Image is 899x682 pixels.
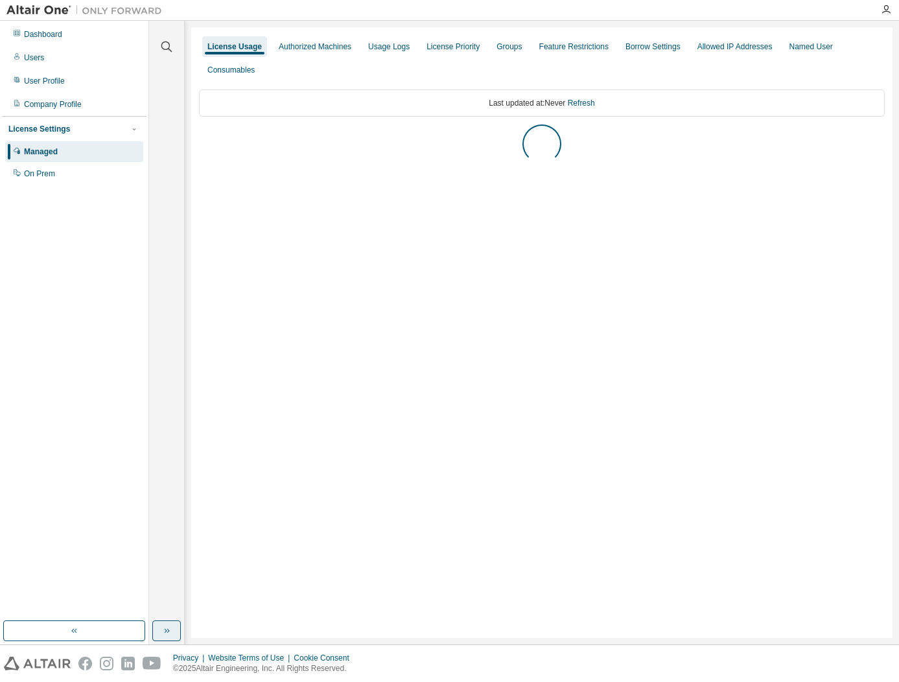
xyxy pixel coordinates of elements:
[24,29,62,40] div: Dashboard
[279,41,351,52] div: Authorized Machines
[6,4,169,17] img: Altair One
[100,657,113,670] img: instagram.svg
[697,41,773,52] div: Allowed IP Addresses
[207,65,255,75] div: Consumables
[8,124,70,134] div: License Settings
[199,89,885,117] div: Last updated at: Never
[24,53,44,63] div: Users
[207,41,262,52] div: License Usage
[143,657,161,670] img: youtube.svg
[4,657,71,670] img: altair_logo.svg
[568,99,595,108] a: Refresh
[24,147,58,157] div: Managed
[496,41,522,52] div: Groups
[426,41,480,52] div: License Priority
[173,663,357,674] p: © 2025 Altair Engineering, Inc. All Rights Reserved.
[24,76,65,86] div: User Profile
[789,41,832,52] div: Named User
[368,41,410,52] div: Usage Logs
[173,653,208,663] div: Privacy
[294,653,356,663] div: Cookie Consent
[24,169,55,179] div: On Prem
[625,41,681,52] div: Borrow Settings
[539,41,609,52] div: Feature Restrictions
[208,653,294,663] div: Website Terms of Use
[121,657,135,670] img: linkedin.svg
[78,657,92,670] img: facebook.svg
[24,99,82,110] div: Company Profile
